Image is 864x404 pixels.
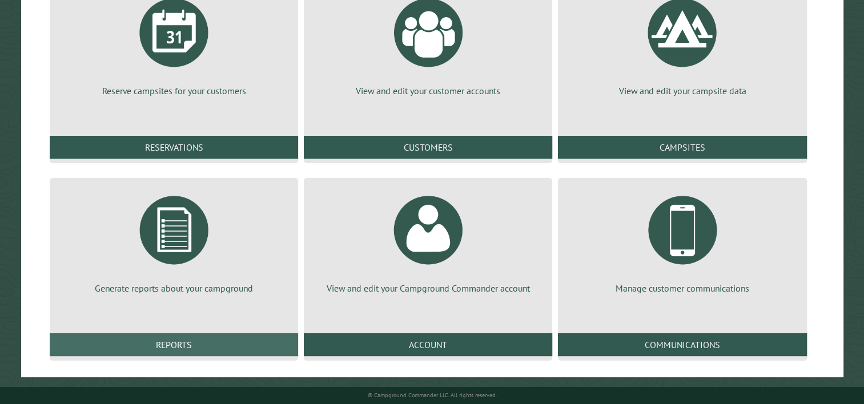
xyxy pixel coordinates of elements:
[572,187,793,294] a: Manage customer communications
[572,84,793,97] p: View and edit your campsite data
[558,136,806,159] a: Campsites
[50,333,298,356] a: Reports
[304,136,552,159] a: Customers
[572,282,793,294] p: Manage customer communications
[318,187,539,294] a: View and edit your Campground Commander account
[368,391,497,399] small: © Campground Commander LLC. All rights reserved.
[63,282,284,294] p: Generate reports about your campground
[318,282,539,294] p: View and edit your Campground Commander account
[50,136,298,159] a: Reservations
[558,333,806,356] a: Communications
[304,333,552,356] a: Account
[318,84,539,97] p: View and edit your customer accounts
[63,84,284,97] p: Reserve campsites for your customers
[63,187,284,294] a: Generate reports about your campground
